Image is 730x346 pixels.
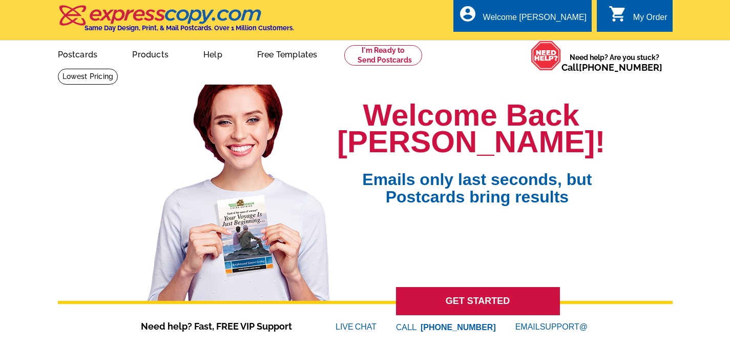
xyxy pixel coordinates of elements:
[609,5,627,23] i: shopping_cart
[561,62,662,73] span: Call
[241,42,334,66] a: Free Templates
[116,42,185,66] a: Products
[540,321,589,333] font: SUPPORT@
[85,24,294,32] h4: Same Day Design, Print, & Mail Postcards. Over 1 Million Customers.
[141,319,305,333] span: Need help? Fast, FREE VIP Support
[41,42,114,66] a: Postcards
[633,13,668,27] div: My Order
[396,287,560,315] a: GET STARTED
[336,321,355,333] font: LIVE
[609,11,668,24] a: shopping_cart My Order
[187,42,239,66] a: Help
[337,102,605,155] h1: Welcome Back [PERSON_NAME]!
[561,52,668,73] span: Need help? Are you stuck?
[336,322,377,331] a: LIVECHAT
[58,12,294,32] a: Same Day Design, Print, & Mail Postcards. Over 1 Million Customers.
[141,76,337,301] img: welcome-back-logged-in.png
[531,40,561,71] img: help
[349,155,605,206] span: Emails only last seconds, but Postcards bring results
[483,13,587,27] div: Welcome [PERSON_NAME]
[579,62,662,73] a: [PHONE_NUMBER]
[458,5,477,23] i: account_circle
